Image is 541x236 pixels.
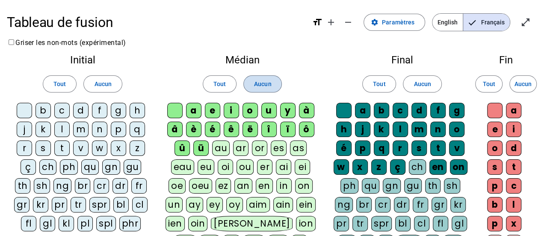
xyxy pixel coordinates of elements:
div: t [506,159,521,175]
div: r [393,140,408,156]
div: q [374,140,389,156]
div: sh [444,178,460,194]
button: Entrer en plein écran [517,14,534,31]
div: oy [226,197,243,212]
div: au [212,140,230,156]
div: kl [59,216,74,231]
div: a [186,103,201,118]
div: aim [246,197,270,212]
div: ien [166,216,185,231]
div: ein [296,197,316,212]
div: bl [395,216,411,231]
div: ng [53,178,71,194]
div: [PERSON_NAME] [211,216,293,231]
div: j [355,122,370,137]
div: ez [216,178,231,194]
div: w [334,159,349,175]
div: i [506,122,521,137]
div: ph [60,159,78,175]
h1: Tableau de fusion [7,9,305,36]
div: eau [171,159,195,175]
div: gl [452,216,467,231]
h2: Fin [485,55,527,65]
div: spr [371,216,392,231]
button: Tout [475,75,503,93]
div: p [487,178,503,194]
div: h [336,122,352,137]
div: s [487,159,503,175]
mat-icon: remove [343,17,353,27]
div: m [73,122,89,137]
div: g [111,103,126,118]
mat-button-toggle-group: Language selection [432,13,510,31]
div: p [355,140,370,156]
div: ain [273,197,293,212]
div: s [411,140,427,156]
span: Aucun [94,79,111,89]
div: gn [102,159,120,175]
div: kr [33,197,48,212]
div: l [393,122,408,137]
div: dr [394,197,409,212]
div: u [261,103,277,118]
button: Tout [43,75,77,93]
div: ch [39,159,56,175]
div: s [35,140,51,156]
div: ë [242,122,258,137]
button: Aucun [509,75,537,93]
div: pl [77,216,93,231]
div: h [130,103,145,118]
button: Tout [362,75,396,93]
div: cr [375,197,390,212]
div: f [430,103,446,118]
div: qu [81,159,99,175]
div: c [393,103,408,118]
div: z [130,140,145,156]
div: fl [433,216,448,231]
button: Paramètres [364,14,425,31]
div: ou [237,159,254,175]
div: x [352,159,368,175]
mat-icon: open_in_full [520,17,531,27]
div: y [280,103,296,118]
div: o [242,103,258,118]
div: ç [21,159,36,175]
div: l [506,197,521,212]
div: d [73,103,89,118]
div: on [295,178,313,194]
div: t [430,140,446,156]
div: a [355,103,370,118]
div: v [449,140,464,156]
div: cl [414,216,429,231]
div: br [356,197,372,212]
input: Griser les non-mots (expérimental) [9,39,14,45]
div: l [54,122,70,137]
button: Tout [203,75,237,93]
div: û [174,140,190,156]
div: en [429,159,446,175]
div: b [374,103,389,118]
div: c [506,178,521,194]
mat-icon: settings [371,18,378,26]
button: Aucun [83,75,122,93]
div: z [371,159,387,175]
div: r [17,140,32,156]
div: e [205,103,220,118]
span: Tout [482,79,495,89]
div: fr [413,197,428,212]
div: ü [193,140,209,156]
div: cr [94,178,109,194]
div: qu [362,178,379,194]
div: en [256,178,273,194]
div: î [261,122,277,137]
div: tr [71,197,86,212]
div: eu [198,159,214,175]
div: g [449,103,464,118]
div: k [374,122,389,137]
span: Aucun [254,79,271,89]
div: é [205,122,220,137]
div: ey [207,197,223,212]
div: in [276,178,292,194]
div: fl [21,216,36,231]
div: er [257,159,272,175]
